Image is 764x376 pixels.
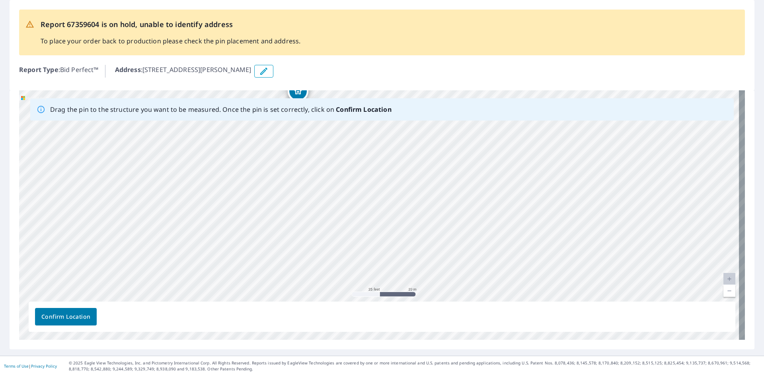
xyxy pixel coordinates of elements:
button: Confirm Location [35,308,97,325]
b: Address [115,65,141,74]
b: Report Type [19,65,58,74]
a: Current Level 20, Zoom Out [723,285,735,297]
p: : Bid Perfect™ [19,65,99,78]
a: Current Level 20, Zoom In Disabled [723,273,735,285]
p: Drag the pin to the structure you want to be measured. Once the pin is set correctly, click on [50,105,392,114]
p: Report 67359604 is on hold, unable to identify address [41,19,300,30]
b: Confirm Location [336,105,391,114]
a: Privacy Policy [31,363,57,369]
p: | [4,364,57,368]
p: © 2025 Eagle View Technologies, Inc. and Pictometry International Corp. All Rights Reserved. Repo... [69,360,760,372]
div: Dropped pin, building 1, Residential property, 1800 S Busse Rd Mount Prospect, IL 60056 [288,81,308,105]
p: To place your order back to production please check the pin placement and address. [41,36,300,46]
p: : [STREET_ADDRESS][PERSON_NAME] [115,65,251,78]
span: Confirm Location [41,312,90,322]
a: Terms of Use [4,363,29,369]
